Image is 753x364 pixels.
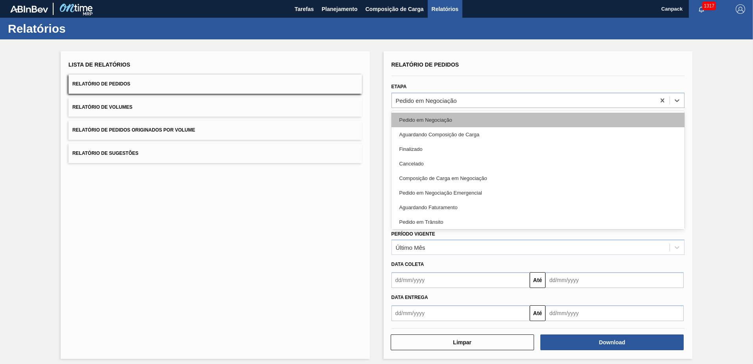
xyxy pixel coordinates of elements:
[8,24,148,33] h1: Relatórios
[391,272,530,288] input: dd/mm/yyyy
[391,171,685,186] div: Composição de Carga em Negociação
[69,121,362,140] button: Relatório de Pedidos Originados por Volume
[702,2,716,10] span: 1317
[530,272,545,288] button: Até
[391,142,685,156] div: Finalizado
[391,113,685,127] div: Pedido em Negociação
[72,150,139,156] span: Relatório de Sugestões
[736,4,745,14] img: Logout
[10,6,48,13] img: TNhmsLtSVTkK8tSr43FrP2fwEKptu5GPRR3wAAAABJRU5ErkJggg==
[69,144,362,163] button: Relatório de Sugestões
[391,295,428,300] span: Data Entrega
[69,61,130,68] span: Lista de Relatórios
[365,4,424,14] span: Composição de Carga
[396,244,425,251] div: Último Mês
[72,127,195,133] span: Relatório de Pedidos Originados por Volume
[391,156,685,171] div: Cancelado
[72,81,130,87] span: Relatório de Pedidos
[396,97,457,104] div: Pedido em Negociação
[391,186,685,200] div: Pedido em Negociação Emergencial
[69,74,362,94] button: Relatório de Pedidos
[540,334,684,350] button: Download
[391,262,424,267] span: Data coleta
[432,4,458,14] span: Relatórios
[69,98,362,117] button: Relatório de Volumes
[689,4,714,15] button: Notificações
[391,305,530,321] input: dd/mm/yyyy
[391,61,459,68] span: Relatório de Pedidos
[391,84,407,89] label: Etapa
[391,215,685,229] div: Pedido em Trânsito
[530,305,545,321] button: Até
[391,127,685,142] div: Aguardando Composição de Carga
[322,4,358,14] span: Planejamento
[391,231,435,237] label: Período Vigente
[295,4,314,14] span: Tarefas
[545,305,684,321] input: dd/mm/yyyy
[72,104,132,110] span: Relatório de Volumes
[391,200,685,215] div: Aguardando Faturamento
[545,272,684,288] input: dd/mm/yyyy
[391,334,534,350] button: Limpar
